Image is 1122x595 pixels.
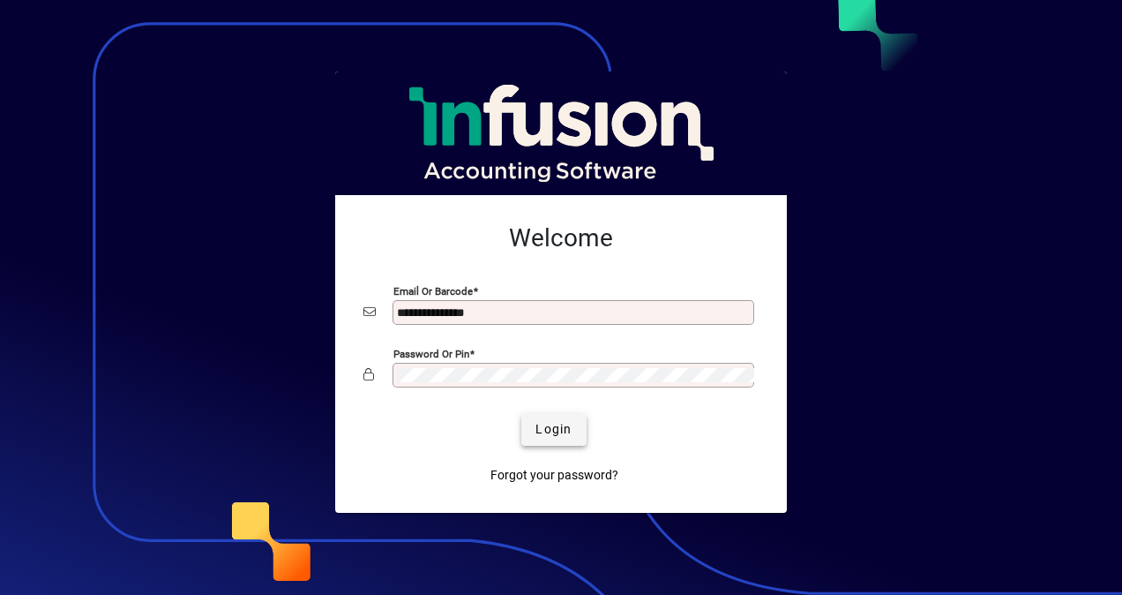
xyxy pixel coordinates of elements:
[521,414,586,446] button: Login
[490,466,618,485] span: Forgot your password?
[363,223,759,253] h2: Welcome
[483,460,625,492] a: Forgot your password?
[535,420,572,439] span: Login
[393,347,469,359] mat-label: Password or Pin
[393,284,473,297] mat-label: Email or Barcode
